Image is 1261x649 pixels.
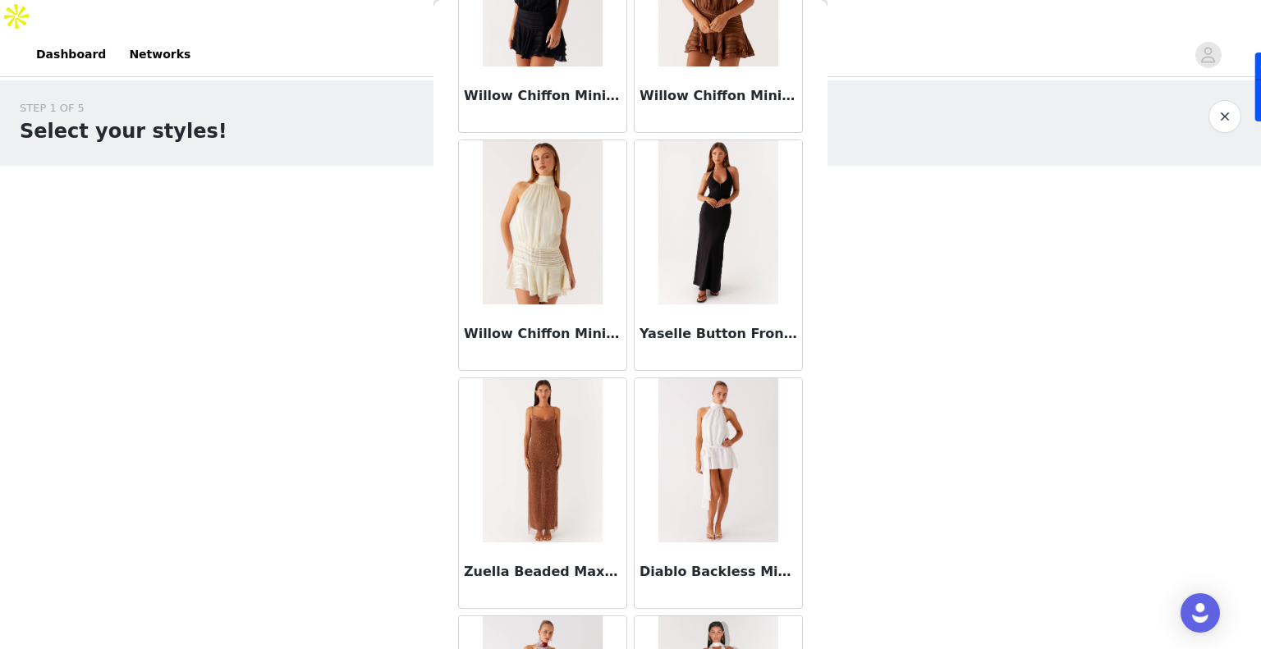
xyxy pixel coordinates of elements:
[640,324,797,344] h3: Yaselle Button Front Maxi Dress - Black
[20,100,227,117] div: STEP 1 OF 5
[1181,593,1220,633] div: Open Intercom Messenger
[658,140,778,304] img: Yaselle Button Front Maxi Dress - Black
[26,36,116,73] a: Dashboard
[658,378,777,542] img: Diablo Backless Mini Dress - White
[464,562,621,582] h3: Zuella Beaded Maxi Dress - Chocolate
[464,86,621,106] h3: Willow Chiffon Mini Dress - Black
[464,324,621,344] h3: Willow Chiffon Mini Dress - Ivory
[640,86,797,106] h3: Willow Chiffon Mini Dress - Chocolate
[1200,42,1216,68] div: avatar
[483,140,602,304] img: Willow Chiffon Mini Dress - Ivory
[119,36,200,73] a: Networks
[20,117,227,146] h1: Select your styles!
[640,562,797,582] h3: Diablo Backless Mini Dress - White
[483,378,603,542] img: Zuella Beaded Maxi Dress - Chocolate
